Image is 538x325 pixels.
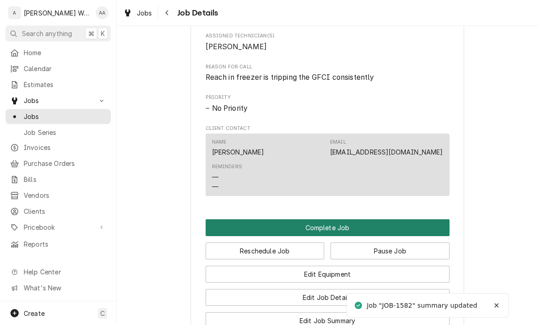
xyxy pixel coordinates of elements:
span: Job Series [24,128,106,137]
a: Jobs [5,109,111,124]
div: Client Contact [206,125,450,200]
button: Search anything⌘K [5,26,111,41]
div: Contact [206,134,450,196]
span: Reason For Call [206,72,450,83]
a: Go to What's New [5,280,111,295]
span: Purchase Orders [24,159,106,168]
a: Home [5,45,111,60]
span: Create [24,310,45,317]
span: Client Contact [206,125,450,132]
span: Search anything [22,29,72,38]
button: Reschedule Job [206,242,325,259]
div: Email [330,139,443,157]
div: — [212,172,218,182]
span: Priority [206,103,450,114]
span: Invoices [24,143,106,152]
a: Bills [5,172,111,187]
div: Reminders [212,163,242,170]
div: Priority [206,94,450,113]
a: Vendors [5,188,111,203]
a: Purchase Orders [5,156,111,171]
button: Navigate back [160,5,175,20]
div: A [8,6,21,19]
a: Job Series [5,125,111,140]
div: Button Group Row [206,236,450,259]
button: Edit Job Details [206,289,450,306]
div: Button Group Row [206,259,450,283]
span: Priority [206,94,450,101]
div: [PERSON_NAME] Works LLC [24,8,91,18]
button: Edit Equipment [206,266,450,283]
span: Jobs [24,112,106,121]
span: Vendors [24,191,106,200]
span: Reach in freezer is tripping the GFCI consistently [206,73,374,82]
div: Assigned Technician(s) [206,32,450,52]
button: Pause Job [331,242,450,259]
div: Name [212,139,264,157]
span: C [100,309,105,318]
a: Calendar [5,61,111,76]
span: Home [24,48,106,57]
div: Reminders [212,163,242,191]
div: AA [96,6,109,19]
div: Client Contact List [206,134,450,200]
span: Clients [24,206,106,216]
span: What's New [24,283,105,293]
a: Go to Pricebook [5,220,111,235]
a: Estimates [5,77,111,92]
span: Pricebook [24,222,93,232]
div: [PERSON_NAME] [212,147,264,157]
span: Jobs [24,96,93,105]
span: [PERSON_NAME] [206,42,267,51]
a: Go to Help Center [5,264,111,279]
span: Job Details [175,7,218,19]
button: Complete Job [206,219,450,236]
a: Invoices [5,140,111,155]
span: Reason For Call [206,63,450,71]
span: Help Center [24,267,105,277]
a: Clients [5,204,111,219]
span: Estimates [24,80,106,89]
div: Button Group Row [206,219,450,236]
span: Jobs [137,8,152,18]
a: [EMAIL_ADDRESS][DOMAIN_NAME] [330,148,443,156]
a: Reports [5,237,111,252]
span: Reports [24,239,106,249]
span: Bills [24,175,106,184]
div: Aaron Anderson's Avatar [96,6,109,19]
span: K [101,29,105,38]
a: Jobs [119,5,156,21]
a: Go to Jobs [5,93,111,108]
div: Job "JOB-1582" summary updated [367,301,478,310]
div: Button Group Row [206,283,450,306]
div: No Priority [206,103,450,114]
div: Name [212,139,227,146]
span: Assigned Technician(s) [206,32,450,40]
div: Reason For Call [206,63,450,83]
span: ⌘ [88,29,94,38]
div: Email [330,139,346,146]
span: Assigned Technician(s) [206,41,450,52]
span: Calendar [24,64,106,73]
div: — [212,182,218,191]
